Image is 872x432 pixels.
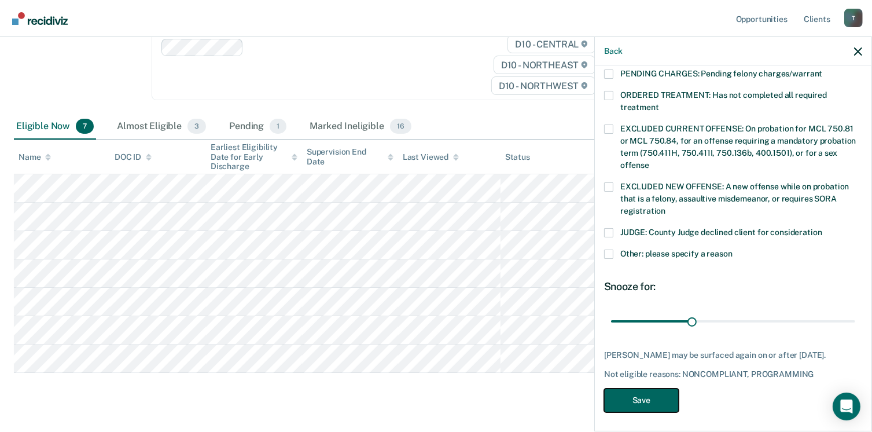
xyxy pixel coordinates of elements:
div: Name [19,152,51,162]
img: Recidiviz [12,12,68,25]
span: D10 - NORTHWEST [491,76,595,95]
span: Other: please specify a reason [620,249,733,258]
button: Profile dropdown button [844,9,863,27]
div: Pending [227,114,289,140]
div: Marked Ineligible [307,114,413,140]
span: ORDERED TREATMENT: Has not completed all required treatment [620,90,827,112]
span: 3 [187,119,206,134]
div: Not eligible reasons: NONCOMPLIANT, PROGRAMMING [604,369,862,379]
button: Back [604,46,623,56]
div: Earliest Eligibility Date for Early Discharge [211,142,297,171]
div: Last Viewed [403,152,459,162]
span: EXCLUDED CURRENT OFFENSE: On probation for MCL 750.81 or MCL 750.84, for an offense requiring a m... [620,124,856,170]
span: PENDING CHARGES: Pending felony charges/warrant [620,69,822,78]
div: T [844,9,863,27]
div: Open Intercom Messenger [833,393,860,420]
div: Supervision End Date [307,147,393,167]
span: 7 [76,119,94,134]
span: JUDGE: County Judge declined client for consideration [620,228,822,237]
span: 16 [390,119,411,134]
span: 1 [270,119,286,134]
div: Snooze for: [604,280,862,293]
div: DOC ID [115,152,152,162]
div: [PERSON_NAME] may be surfaced again on or after [DATE]. [604,350,862,360]
div: Almost Eligible [115,114,208,140]
div: Eligible Now [14,114,96,140]
div: Status [505,152,530,162]
span: EXCLUDED NEW OFFENSE: A new offense while on probation that is a felony, assaultive misdemeanor, ... [620,182,849,215]
button: Save [604,389,679,412]
span: D10 - NORTHEAST [494,56,595,74]
span: D10 - CENTRAL [507,35,595,53]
